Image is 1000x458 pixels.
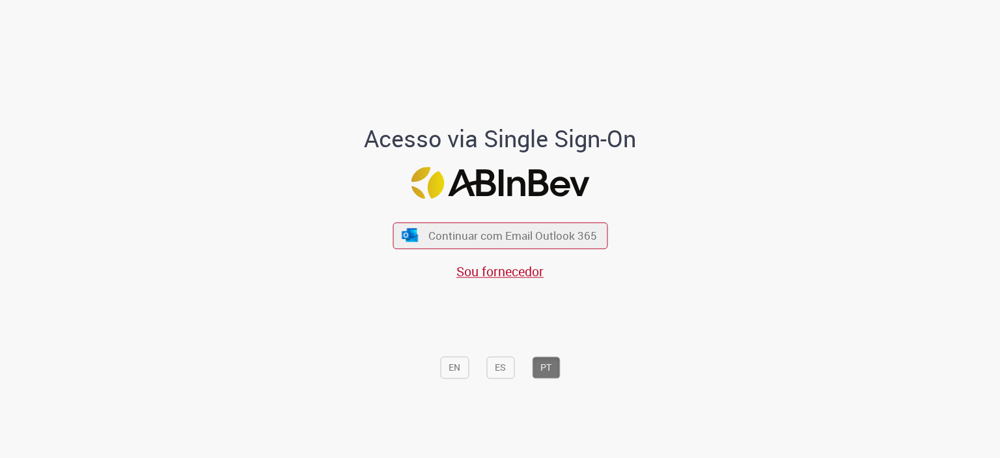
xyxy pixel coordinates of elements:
[532,357,560,379] button: PT
[401,228,419,242] img: ícone Azure/Microsoft 360
[486,357,514,379] button: ES
[320,126,681,152] h1: Acesso via Single Sign-On
[428,228,597,243] span: Continuar com Email Outlook 365
[456,263,544,280] a: Sou fornecedor
[393,222,607,249] button: ícone Azure/Microsoft 360 Continuar com Email Outlook 365
[411,167,589,199] img: Logo ABInBev
[440,357,469,379] button: EN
